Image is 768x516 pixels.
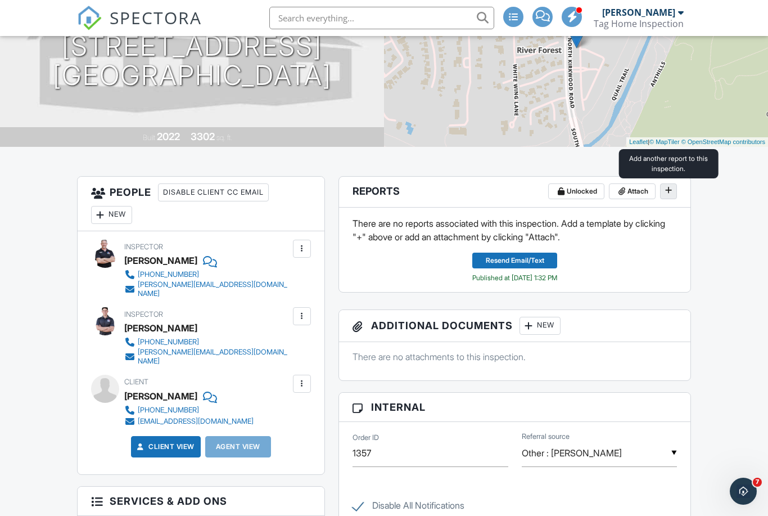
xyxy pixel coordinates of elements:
div: [PERSON_NAME][EMAIL_ADDRESS][DOMAIN_NAME] [138,280,290,298]
div: Tag Home Inspection [594,18,684,29]
h3: Additional Documents [339,310,690,342]
h3: People [78,177,324,231]
div: 2022 [157,131,180,142]
span: Built [143,133,155,142]
span: SPECTORA [110,6,202,29]
div: 3302 [191,131,215,142]
div: [PERSON_NAME][EMAIL_ADDRESS][DOMAIN_NAME] [138,348,290,366]
div: New [91,206,132,224]
label: Referral source [522,432,570,442]
h3: Internal [339,393,690,422]
div: [PERSON_NAME] [124,388,197,405]
a: [PHONE_NUMBER] [124,405,254,416]
div: Disable Client CC Email [158,183,269,201]
div: [PERSON_NAME] [602,7,675,18]
a: © MapTiler [649,138,680,145]
a: [PERSON_NAME][EMAIL_ADDRESS][DOMAIN_NAME] [124,280,290,298]
a: [PERSON_NAME][EMAIL_ADDRESS][DOMAIN_NAME] [124,348,290,366]
div: [PHONE_NUMBER] [138,406,199,415]
div: [PHONE_NUMBER] [138,270,199,279]
a: [PHONE_NUMBER] [124,336,290,348]
h3: Services & Add ons [78,487,324,516]
p: There are no attachments to this inspection. [353,351,677,363]
label: Disable All Notifications [353,500,464,514]
a: [EMAIL_ADDRESS][DOMAIN_NAME] [124,416,254,427]
a: Leaflet [629,138,648,145]
img: The Best Home Inspection Software - Spectora [77,6,102,30]
div: [PERSON_NAME] [124,320,197,336]
label: Order ID [353,433,379,443]
span: Inspector [124,310,163,318]
span: sq. ft. [216,133,232,142]
div: New [519,317,561,335]
a: © OpenStreetMap contributors [681,138,765,145]
iframe: Intercom live chat [730,478,757,505]
input: Search everything... [269,7,494,29]
span: Inspector [124,243,163,251]
a: SPECTORA [77,15,202,39]
a: [PHONE_NUMBER] [124,269,290,280]
a: Client View [135,441,195,452]
span: 7 [753,478,762,487]
span: Client [124,378,148,386]
div: [PHONE_NUMBER] [138,338,199,347]
div: | [626,137,768,147]
div: [PERSON_NAME] [124,252,197,269]
h1: [STREET_ADDRESS] [GEOGRAPHIC_DATA] [53,32,332,91]
div: [EMAIL_ADDRESS][DOMAIN_NAME] [138,417,254,426]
